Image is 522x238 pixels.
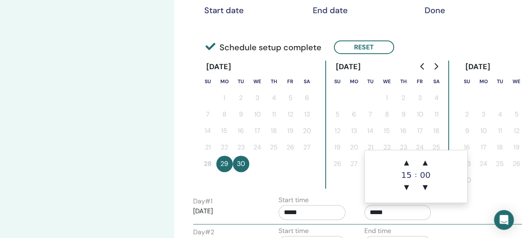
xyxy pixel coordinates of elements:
button: 25 [492,156,508,172]
button: 22 [379,139,395,156]
button: 5 [282,90,299,106]
button: 13 [299,106,315,123]
th: Thursday [266,73,282,90]
button: 22 [216,139,233,156]
th: Monday [216,73,233,90]
button: 3 [249,90,266,106]
button: 10 [475,123,492,139]
th: Saturday [299,73,315,90]
button: 9 [395,106,412,123]
button: 21 [200,139,216,156]
button: 14 [362,123,379,139]
th: Tuesday [233,73,249,90]
button: 7 [200,106,216,123]
span: ▲ [398,154,415,171]
div: Start date [203,5,244,15]
button: 10 [249,106,266,123]
button: 7 [362,106,379,123]
button: 30 [233,156,249,172]
button: 23 [233,139,249,156]
th: Sunday [459,73,475,90]
div: 00 [417,171,433,179]
button: 16 [459,139,475,156]
button: 28 [200,156,216,172]
button: Go to previous month [416,58,429,75]
p: [DATE] [193,206,260,216]
button: 24 [475,156,492,172]
div: [DATE] [459,61,497,73]
button: 14 [200,123,216,139]
button: 20 [299,123,315,139]
label: Start time [279,195,309,205]
button: 24 [412,139,428,156]
label: End time [364,226,391,236]
span: ▼ [398,179,415,196]
th: Thursday [395,73,412,90]
button: 3 [475,106,492,123]
button: 2 [395,90,412,106]
button: 11 [492,123,508,139]
button: 28 [362,156,379,172]
th: Friday [412,73,428,90]
button: 25 [428,139,445,156]
th: Sunday [200,73,216,90]
span: ▼ [417,179,433,196]
button: 19 [282,123,299,139]
th: Monday [475,73,492,90]
button: 29 [216,156,233,172]
th: Monday [346,73,362,90]
button: 23 [395,139,412,156]
label: Start time [279,226,309,236]
button: 21 [362,139,379,156]
button: 12 [282,106,299,123]
button: 1 [216,90,233,106]
div: [DATE] [200,61,238,73]
button: 15 [216,123,233,139]
button: 8 [379,106,395,123]
button: 2 [459,106,475,123]
button: 1 [379,90,395,106]
button: 11 [266,106,282,123]
button: 9 [233,106,249,123]
button: 12 [329,123,346,139]
th: Tuesday [492,73,508,90]
button: 13 [346,123,362,139]
label: Day # 2 [193,227,214,237]
div: 15 [398,171,415,179]
button: Go to next month [429,58,442,75]
button: 25 [266,139,282,156]
label: Day # 1 [193,196,213,206]
button: 26 [329,156,346,172]
button: 17 [475,139,492,156]
button: 3 [412,90,428,106]
button: 17 [412,123,428,139]
button: 18 [428,123,445,139]
span: Schedule setup complete [205,41,321,54]
div: End date [309,5,351,15]
button: 19 [329,139,346,156]
button: 17 [249,123,266,139]
div: Done [414,5,455,15]
div: [DATE] [329,61,368,73]
button: 27 [299,139,315,156]
button: 16 [395,123,412,139]
button: 4 [266,90,282,106]
div: Open Intercom Messenger [494,210,514,230]
div: : [415,154,417,196]
button: 8 [216,106,233,123]
button: 27 [346,156,362,172]
button: 6 [299,90,315,106]
button: 15 [379,123,395,139]
th: Saturday [428,73,445,90]
button: 20 [346,139,362,156]
th: Tuesday [362,73,379,90]
span: ▲ [417,154,433,171]
button: 18 [492,139,508,156]
button: 5 [329,106,346,123]
button: 10 [412,106,428,123]
th: Wednesday [249,73,266,90]
button: 4 [492,106,508,123]
th: Sunday [329,73,346,90]
button: 6 [346,106,362,123]
button: 26 [282,139,299,156]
